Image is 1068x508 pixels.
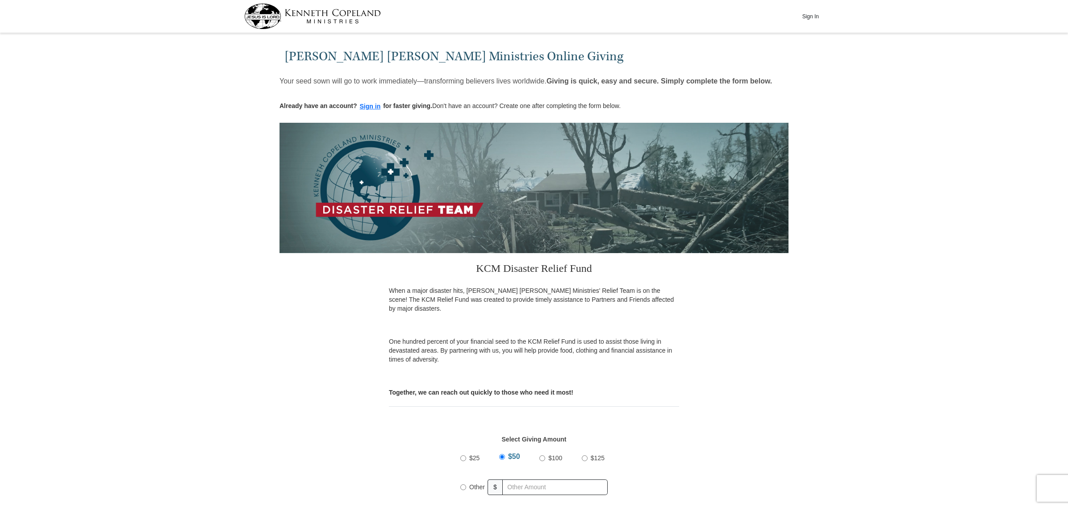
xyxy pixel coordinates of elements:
span: $ [488,479,503,495]
input: Other Amount [502,479,608,495]
p: Don't have an account? Create one after completing the form below. [280,101,621,112]
button: Sign In [797,9,824,23]
span: $100 [548,454,562,462]
h3: KCM Disaster Relief Fund [389,253,679,286]
span: Other [469,483,485,491]
strong: Already have an account? for faster giving. [280,102,432,109]
button: Sign in [357,101,384,112]
strong: Giving is quick, easy and secure. Simply complete the form below. [547,77,772,85]
strong: Select Giving Amount [502,436,567,443]
p: When a major disaster hits, [PERSON_NAME] [PERSON_NAME] Ministries' Relief Team is on the scene! ... [389,286,679,313]
span: $25 [469,454,480,462]
img: kcm-header-logo.svg [244,4,381,29]
span: $50 [508,453,520,460]
h1: [PERSON_NAME] [PERSON_NAME] Ministries Online Giving [284,49,784,64]
p: Your seed sown will go to work immediately—transforming believers lives worldwide. [280,77,772,86]
span: $125 [591,454,605,462]
b: Together, we can reach out quickly to those who need it most! [389,389,573,396]
p: One hundred percent of your financial seed to the KCM Relief Fund is used to assist those living ... [389,337,679,364]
